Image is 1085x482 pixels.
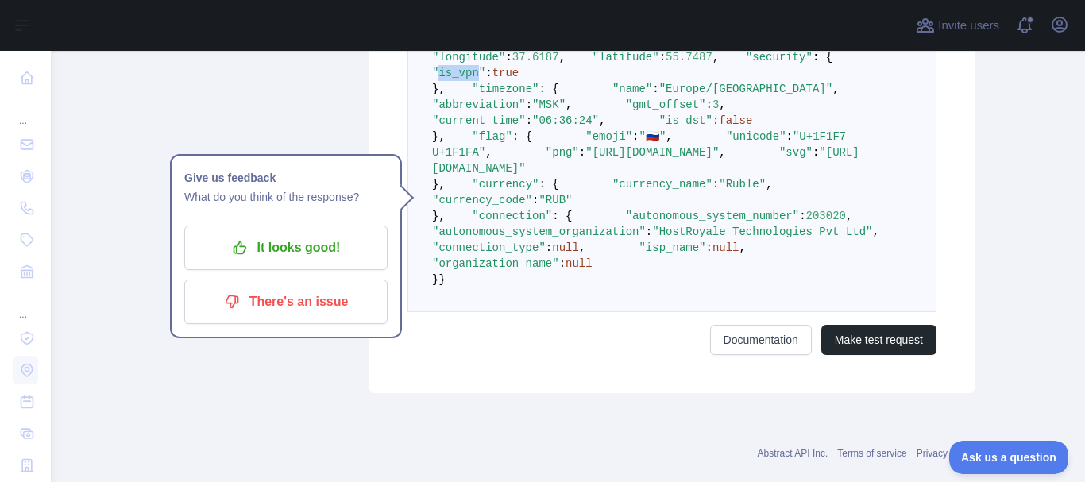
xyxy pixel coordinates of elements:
[579,146,585,159] span: :
[739,241,746,254] span: ,
[505,51,512,64] span: :
[719,146,725,159] span: ,
[659,51,666,64] span: :
[726,130,786,143] span: "unicode"
[585,130,632,143] span: "emoji"
[813,146,819,159] span: :
[666,51,712,64] span: 55.7487
[472,83,539,95] span: "timezone"
[539,194,572,206] span: "RUB"
[712,241,739,254] span: null
[612,83,652,95] span: "name"
[492,67,519,79] span: true
[719,114,752,127] span: false
[652,83,658,95] span: :
[472,130,512,143] span: "flag"
[546,146,579,159] span: "png"
[873,226,879,238] span: ,
[710,325,812,355] a: Documentation
[626,98,706,111] span: "gmt_offset"
[559,51,566,64] span: ,
[432,51,505,64] span: "longitude"
[786,130,793,143] span: :
[779,146,813,159] span: "svg"
[612,178,712,191] span: "currency_name"
[184,168,388,187] h1: Give us feedback
[196,288,376,315] p: There's an issue
[432,67,485,79] span: "is_vpn"
[913,13,1002,38] button: Invite users
[712,98,719,111] span: 3
[539,178,558,191] span: : {
[706,98,712,111] span: :
[438,273,445,286] span: }
[566,257,593,270] span: null
[712,114,719,127] span: :
[184,226,388,270] button: It looks good!
[472,178,539,191] span: "currency"
[184,280,388,324] button: There's an issue
[432,98,526,111] span: "abbreviation"
[472,210,552,222] span: "connection"
[917,448,975,459] a: Privacy policy
[432,226,646,238] span: "autonomous_system_organization"
[532,114,599,127] span: "06:36:24"
[552,241,579,254] span: null
[832,83,839,95] span: ,
[485,67,492,79] span: :
[526,98,532,111] span: :
[539,83,558,95] span: : {
[766,178,772,191] span: ,
[559,257,566,270] span: :
[432,178,446,191] span: },
[846,210,852,222] span: ,
[532,98,566,111] span: "MSK"
[837,448,906,459] a: Terms of service
[432,210,446,222] span: },
[512,51,559,64] span: 37.6187
[659,83,832,95] span: "Europe/[GEOGRAPHIC_DATA]"
[579,241,585,254] span: ,
[758,448,828,459] a: Abstract API Inc.
[13,289,38,321] div: ...
[626,210,799,222] span: "autonomous_system_number"
[485,146,492,159] span: ,
[639,241,705,254] span: "isp_name"
[666,130,672,143] span: ,
[639,130,666,143] span: "🇷🇺"
[432,83,446,95] span: },
[719,98,725,111] span: ,
[196,234,376,261] p: It looks good!
[432,257,559,270] span: "organization_name"
[813,51,832,64] span: : {
[532,194,539,206] span: :
[512,130,532,143] span: : {
[432,241,546,254] span: "connection_type"
[432,273,438,286] span: }
[566,98,572,111] span: ,
[585,146,719,159] span: "[URL][DOMAIN_NAME]"
[938,17,999,35] span: Invite users
[799,210,805,222] span: :
[652,226,872,238] span: "HostRoyale Technologies Pvt Ltd"
[599,114,605,127] span: ,
[746,51,813,64] span: "security"
[646,226,652,238] span: :
[659,114,712,127] span: "is_dst"
[593,51,659,64] span: "latitude"
[712,51,719,64] span: ,
[632,130,639,143] span: :
[949,441,1069,474] iframe: Toggle Customer Support
[13,95,38,127] div: ...
[552,210,572,222] span: : {
[705,241,712,254] span: :
[719,178,766,191] span: "Ruble"
[184,187,388,206] p: What do you think of the response?
[432,130,446,143] span: },
[546,241,552,254] span: :
[432,194,532,206] span: "currency_code"
[432,114,526,127] span: "current_time"
[526,114,532,127] span: :
[806,210,846,222] span: 203020
[821,325,936,355] button: Make test request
